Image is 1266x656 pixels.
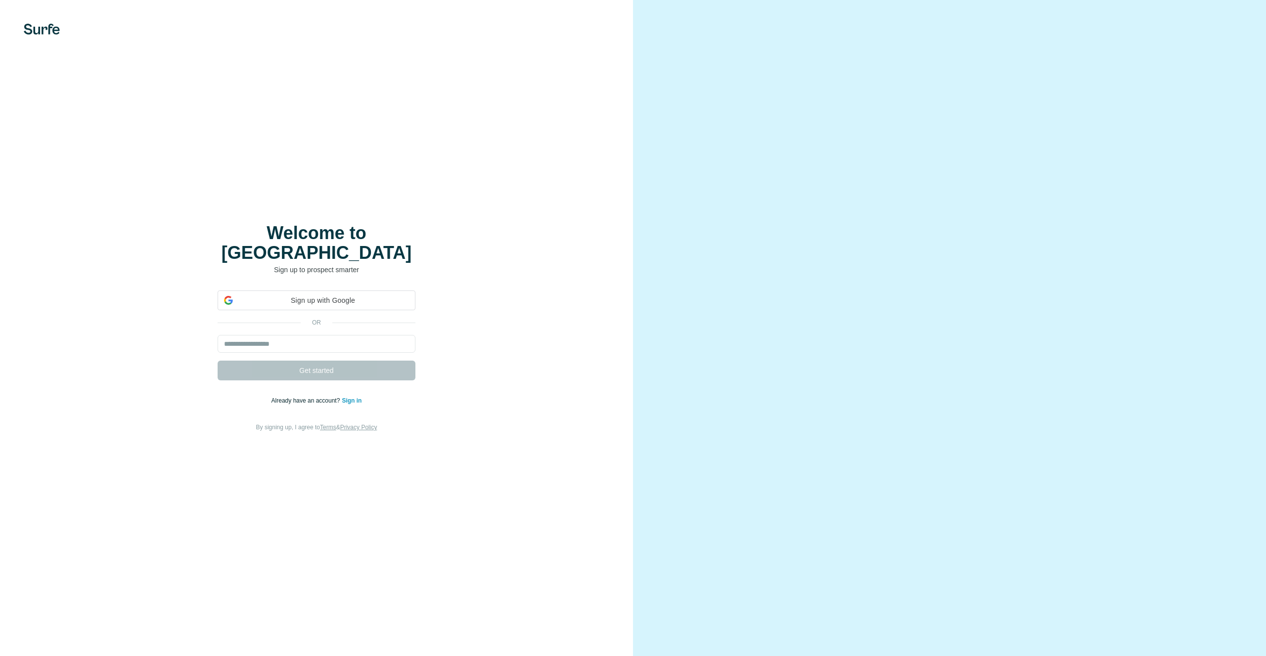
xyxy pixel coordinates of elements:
[218,223,415,263] h1: Welcome to [GEOGRAPHIC_DATA]
[301,318,332,327] p: or
[320,424,336,431] a: Terms
[342,397,362,404] a: Sign in
[256,424,377,431] span: By signing up, I agree to &
[340,424,377,431] a: Privacy Policy
[218,265,415,275] p: Sign up to prospect smarter
[24,24,60,35] img: Surfe's logo
[237,295,409,306] span: Sign up with Google
[271,397,342,404] span: Already have an account?
[218,290,415,310] div: Sign up with Google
